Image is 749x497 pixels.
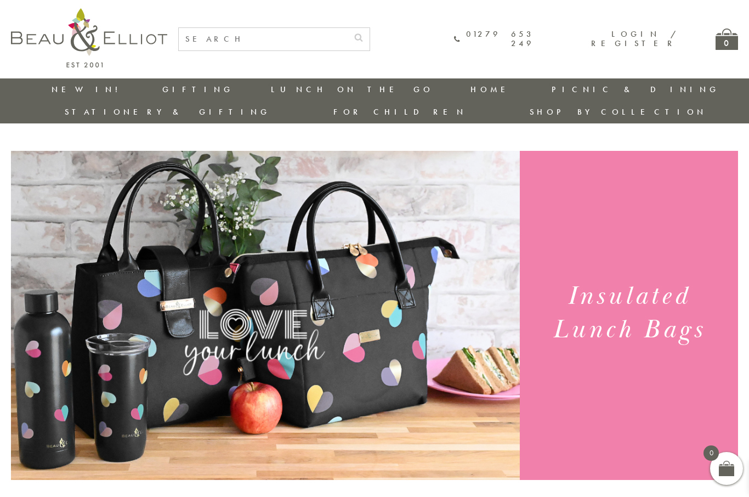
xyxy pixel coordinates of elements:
[11,151,520,480] img: Emily Heart Set
[52,84,125,95] a: New in!
[552,84,719,95] a: Picnic & Dining
[454,30,534,49] a: 01279 653 249
[162,84,234,95] a: Gifting
[470,84,514,95] a: Home
[271,84,433,95] a: Lunch On The Go
[530,106,707,117] a: Shop by collection
[716,29,738,50] a: 0
[179,28,348,50] input: SEARCH
[65,106,270,117] a: Stationery & Gifting
[531,280,727,347] h1: Insulated Lunch Bags
[703,445,719,461] span: 0
[333,106,467,117] a: For Children
[11,8,167,67] img: logo
[591,29,677,49] a: Login / Register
